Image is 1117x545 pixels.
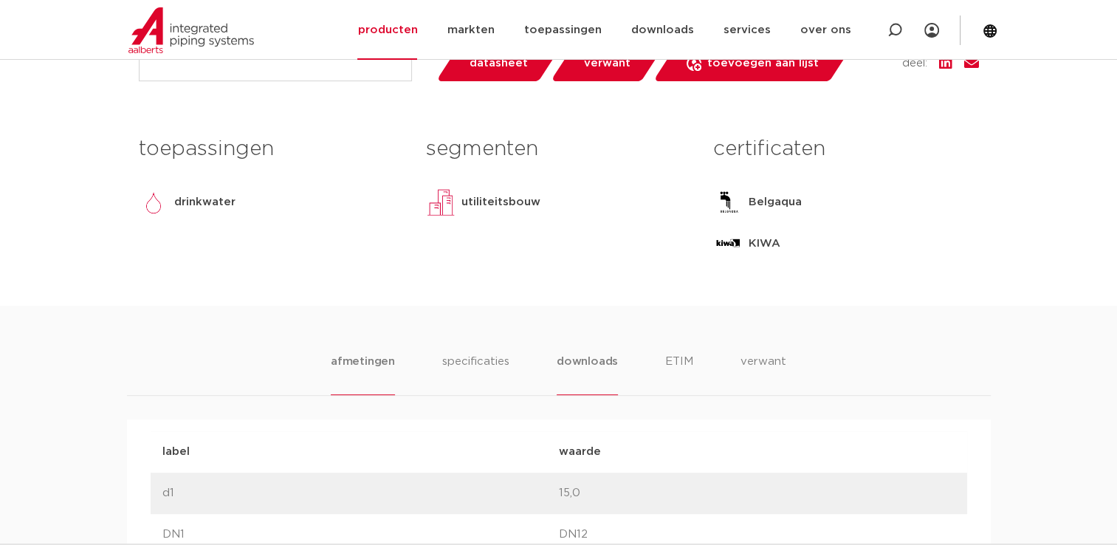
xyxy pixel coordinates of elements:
p: drinkwater [174,193,236,211]
a: datasheet [436,46,561,81]
span: verwant [584,52,630,75]
span: toevoegen aan lijst [707,52,819,75]
h3: certificaten [713,134,978,164]
p: utiliteitsbouw [461,193,540,211]
p: d1 [162,484,559,502]
img: KIWA [713,229,743,258]
li: afmetingen [331,353,395,395]
p: waarde [559,443,955,461]
p: 15,0 [559,484,955,502]
li: downloads [557,353,618,395]
li: verwant [740,353,786,395]
p: label [162,443,559,461]
span: datasheet [470,52,528,75]
h3: segmenten [426,134,691,164]
img: Belgaqua [713,188,743,217]
a: verwant [550,46,664,81]
li: ETIM [665,353,693,395]
h3: toepassingen [139,134,404,164]
span: deel: [902,55,927,72]
li: specificaties [442,353,509,395]
p: DN1 [162,526,559,544]
img: drinkwater [139,188,168,217]
p: Belgaqua [749,193,802,211]
img: utiliteitsbouw [426,188,456,217]
p: DN12 [559,526,955,544]
p: KIWA [749,235,780,253]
